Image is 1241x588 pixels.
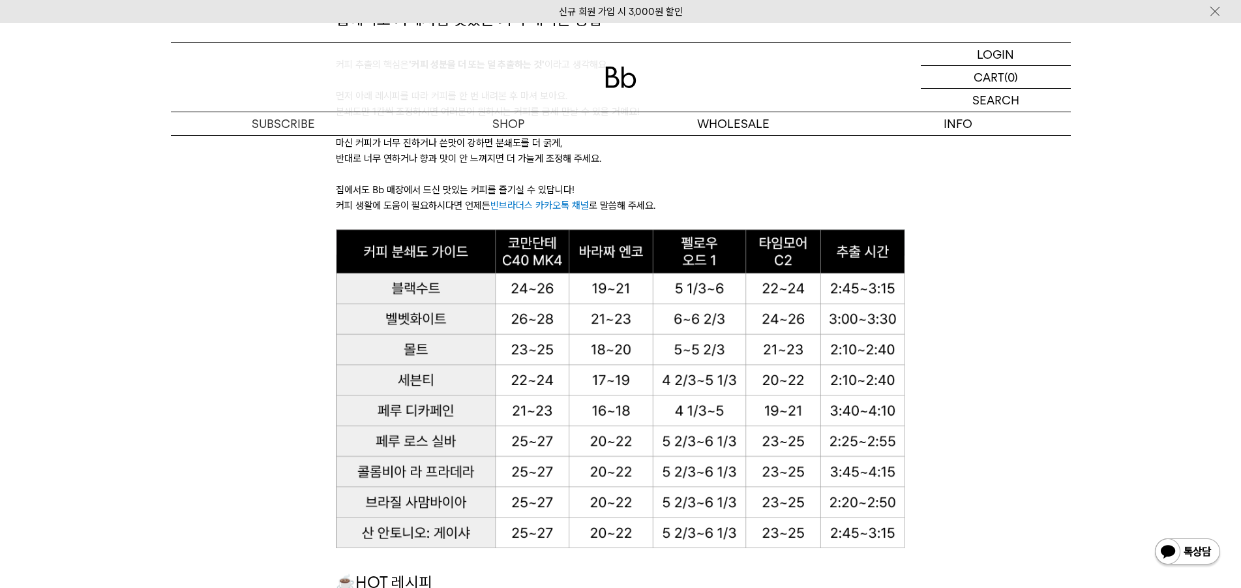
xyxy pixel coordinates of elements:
[977,43,1014,65] p: LOGIN
[974,66,1004,88] p: CART
[171,112,396,135] a: SUBSCRIBE
[336,135,905,151] p: 마신 커피가 너무 진하거나 쓴맛이 강하면 분쇄도를 더 굵게,
[1004,66,1018,88] p: (0)
[972,89,1019,112] p: SEARCH
[846,112,1071,135] p: INFO
[605,67,636,88] img: 로고
[336,151,905,166] p: 반대로 너무 연하거나 향과 맛이 안 느껴지면 더 가늘게 조정해 주세요.
[921,66,1071,89] a: CART (0)
[1154,537,1221,568] img: 카카오톡 채널 1:1 채팅 버튼
[490,200,589,211] a: 빈브라더스 카카오톡 채널
[336,229,905,548] img: b8bfb30a7f084624ecec1d801097366b_184348.png
[336,198,905,213] p: 커피 생활에 도움이 필요하시다면 언제든 로 말씀해 주세요.
[559,6,683,18] a: 신규 회원 가입 시 3,000원 할인
[621,112,846,135] p: WHOLESALE
[336,182,905,198] p: 집에서도 Bb 매장에서 드신 맛있는 커피를 즐기실 수 있답니다!
[921,43,1071,66] a: LOGIN
[396,112,621,135] a: SHOP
